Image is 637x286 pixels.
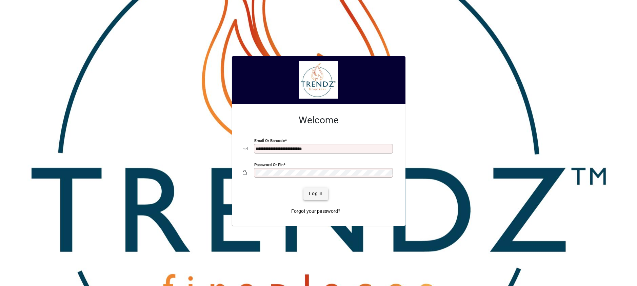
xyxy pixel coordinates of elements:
[254,138,285,143] mat-label: Email or Barcode
[309,190,323,197] span: Login
[288,205,343,218] a: Forgot your password?
[303,188,328,200] button: Login
[243,115,395,126] h2: Welcome
[254,162,283,167] mat-label: Password or Pin
[291,208,340,215] span: Forgot your password?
